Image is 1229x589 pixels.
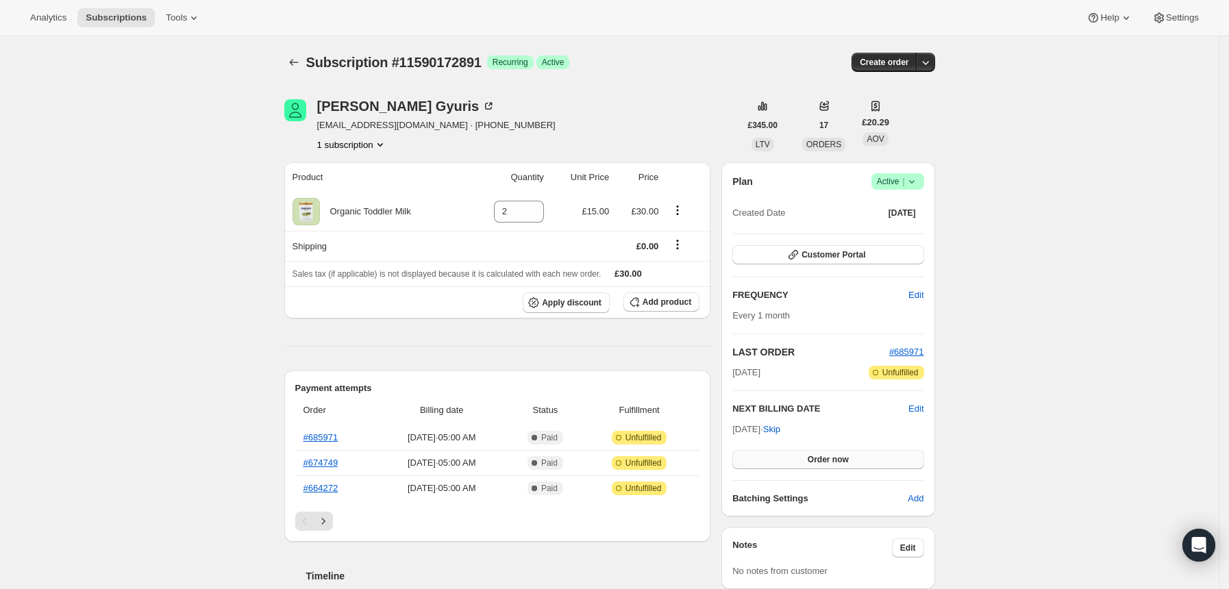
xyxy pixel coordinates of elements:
[625,483,662,494] span: Unfulfilled
[623,292,699,312] button: Add product
[493,57,528,68] span: Recurring
[303,458,338,468] a: #674749
[512,403,579,417] span: Status
[587,403,691,417] span: Fulfillment
[380,403,504,417] span: Billing date
[860,57,908,68] span: Create order
[541,483,558,494] span: Paid
[732,566,828,576] span: No notes from customer
[756,140,770,149] span: LTV
[22,8,75,27] button: Analytics
[284,99,306,121] span: Lilla Gyuris
[636,241,659,251] span: £0.00
[625,458,662,468] span: Unfulfilled
[320,205,411,218] div: Organic Toddler Milk
[1144,8,1207,27] button: Settings
[467,162,548,192] th: Quantity
[314,512,333,531] button: Next
[293,198,320,225] img: product img
[740,116,786,135] button: £345.00
[889,208,916,218] span: [DATE]
[732,450,923,469] button: Order now
[882,367,919,378] span: Unfulfilled
[295,512,700,531] nav: Pagination
[317,99,496,113] div: [PERSON_NAME] Gyuris
[166,12,187,23] span: Tools
[77,8,155,27] button: Subscriptions
[380,431,504,444] span: [DATE] · 05:00 AM
[303,483,338,493] a: #664272
[755,418,789,440] button: Skip
[380,456,504,470] span: [DATE] · 05:00 AM
[317,118,556,132] span: [EMAIL_ADDRESS][DOMAIN_NAME] · [PHONE_NUMBER]
[732,288,908,302] h2: FREQUENCY
[808,454,849,465] span: Order now
[306,55,482,70] span: Subscription #11590172891
[892,538,924,557] button: Edit
[1182,529,1215,562] div: Open Intercom Messenger
[86,12,147,23] span: Subscriptions
[908,402,923,416] button: Edit
[862,116,889,129] span: £20.29
[867,134,884,144] span: AOV
[748,120,778,131] span: £345.00
[732,366,760,379] span: [DATE]
[614,268,642,279] span: £30.00
[1078,8,1141,27] button: Help
[306,569,711,583] h2: Timeline
[899,488,932,510] button: Add
[732,206,785,220] span: Created Date
[667,237,688,252] button: Shipping actions
[293,269,601,279] span: Sales tax (if applicable) is not displayed because it is calculated with each new order.
[732,345,889,359] h2: LAST ORDER
[284,231,467,261] th: Shipping
[811,116,836,135] button: 17
[732,175,753,188] h2: Plan
[763,423,780,436] span: Skip
[908,288,923,302] span: Edit
[732,492,908,505] h6: Batching Settings
[284,162,467,192] th: Product
[643,297,691,308] span: Add product
[806,140,841,149] span: ORDERS
[732,538,892,557] h3: Notes
[877,175,919,188] span: Active
[732,245,923,264] button: Customer Portal
[523,292,610,313] button: Apply discount
[303,432,338,442] a: #685971
[541,458,558,468] span: Paid
[802,249,865,260] span: Customer Portal
[541,432,558,443] span: Paid
[613,162,662,192] th: Price
[1100,12,1119,23] span: Help
[900,284,932,306] button: Edit
[542,297,601,308] span: Apply discount
[667,203,688,218] button: Product actions
[1166,12,1199,23] span: Settings
[819,120,828,131] span: 17
[732,402,908,416] h2: NEXT BILLING DATE
[902,176,904,187] span: |
[889,347,924,357] a: #685971
[284,53,303,72] button: Subscriptions
[852,53,917,72] button: Create order
[542,57,564,68] span: Active
[732,310,790,321] span: Every 1 month
[908,492,923,505] span: Add
[732,424,780,434] span: [DATE] ·
[295,381,700,395] h2: Payment attempts
[548,162,613,192] th: Unit Price
[632,206,659,216] span: £30.00
[900,542,916,553] span: Edit
[380,481,504,495] span: [DATE] · 05:00 AM
[30,12,66,23] span: Analytics
[582,206,609,216] span: £15.00
[889,345,924,359] button: #685971
[295,395,376,425] th: Order
[317,138,387,151] button: Product actions
[625,432,662,443] span: Unfulfilled
[880,203,924,223] button: [DATE]
[158,8,209,27] button: Tools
